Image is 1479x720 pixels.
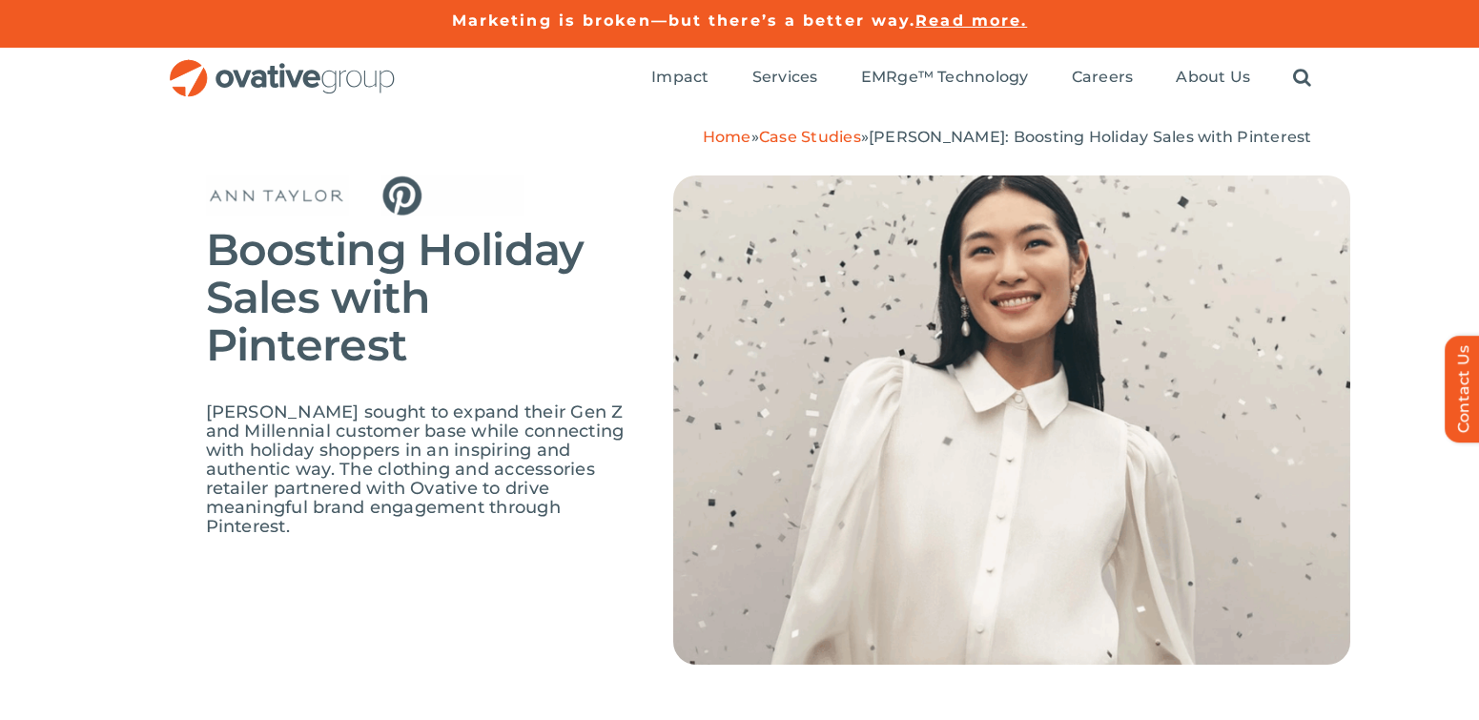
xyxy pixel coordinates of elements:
img: Pinterest [381,175,524,216]
a: Marketing is broken—but there’s a better way. [452,11,916,30]
span: Services [752,68,818,87]
a: OG_Full_horizontal_RGB [168,57,397,75]
a: Services [752,68,818,89]
a: Home [703,128,751,146]
span: [PERSON_NAME]: Boosting Holiday Sales with Pinterest [869,128,1311,146]
span: Boosting Holiday Sales with Pinterest [206,222,585,372]
span: Careers [1072,68,1134,87]
img: Ann-Taylor-Top-Image.png [673,175,1350,665]
a: Search [1293,68,1311,89]
a: Impact [651,68,709,89]
span: [PERSON_NAME] sought to expand their Gen Z and Millennial customer base while connecting with hol... [206,401,625,537]
a: EMRge™ Technology [861,68,1029,89]
a: Careers [1072,68,1134,89]
span: About Us [1176,68,1250,87]
span: EMRge™ Technology [861,68,1029,87]
img: Ann Taylor (1) [206,175,349,216]
span: » » [703,128,1312,146]
a: Read more. [915,11,1027,30]
nav: Menu [651,48,1311,109]
a: Case Studies [759,128,861,146]
span: Impact [651,68,709,87]
a: About Us [1176,68,1250,89]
